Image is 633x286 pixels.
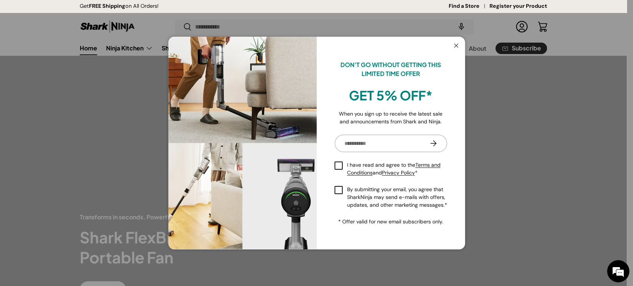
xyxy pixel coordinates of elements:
[347,161,447,177] span: I have read and agree to the and *
[334,60,447,78] p: DON'T GO WITHOUT GETTING THIS LIMITED TIME OFFER
[334,110,447,126] p: When you sign up to receive the latest sale and announcements from Shark and Ninja.
[168,37,317,249] img: shark-kion-auto-empty-dock-iw3241ae-full-blast-living-room-cleaning-view-sharkninja-philippines
[382,169,415,176] a: Privacy Policy
[80,2,159,10] p: Get on All Orders!
[334,218,447,226] p: * Offer valid for new email subscribers only.
[89,3,125,9] strong: FREE Shipping
[334,87,447,104] h2: GET 5% OFF*
[347,186,447,209] span: By submitting your email, you agree that SharkNinja may send e-mails with offers, updates, and ot...
[449,2,489,10] a: Find a Store
[489,2,547,10] a: Register your Product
